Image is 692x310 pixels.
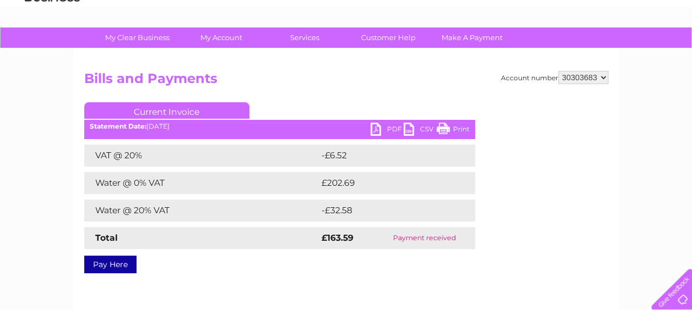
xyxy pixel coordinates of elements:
a: Current Invoice [84,102,249,119]
a: Water [498,47,519,55]
td: Water @ 20% VAT [84,200,319,222]
a: Make A Payment [427,27,517,48]
td: £202.69 [319,172,456,194]
div: [DATE] [84,123,475,130]
a: Contact [619,47,646,55]
a: CSV [404,123,437,139]
a: Energy [526,47,550,55]
strong: Total [95,232,118,243]
a: Telecoms [557,47,590,55]
a: My Clear Business [92,27,183,48]
a: PDF [370,123,404,139]
a: My Account [176,27,266,48]
a: 0333 014 3131 [484,5,560,19]
h2: Bills and Payments [84,71,608,92]
b: Statement Date: [90,122,146,130]
img: logo.png [24,29,80,62]
a: Blog [596,47,612,55]
div: Account number [501,71,608,84]
td: -£32.58 [319,200,455,222]
a: Services [259,27,350,48]
td: Water @ 0% VAT [84,172,319,194]
a: Log out [656,47,682,55]
td: VAT @ 20% [84,145,319,167]
a: Customer Help [343,27,434,48]
div: Clear Business is a trading name of Verastar Limited (registered in [GEOGRAPHIC_DATA] No. 3667643... [86,6,607,53]
a: Print [437,123,470,139]
a: Pay Here [84,256,137,273]
td: -£6.52 [319,145,451,167]
td: Payment received [374,227,475,249]
strong: £163.59 [322,232,353,243]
